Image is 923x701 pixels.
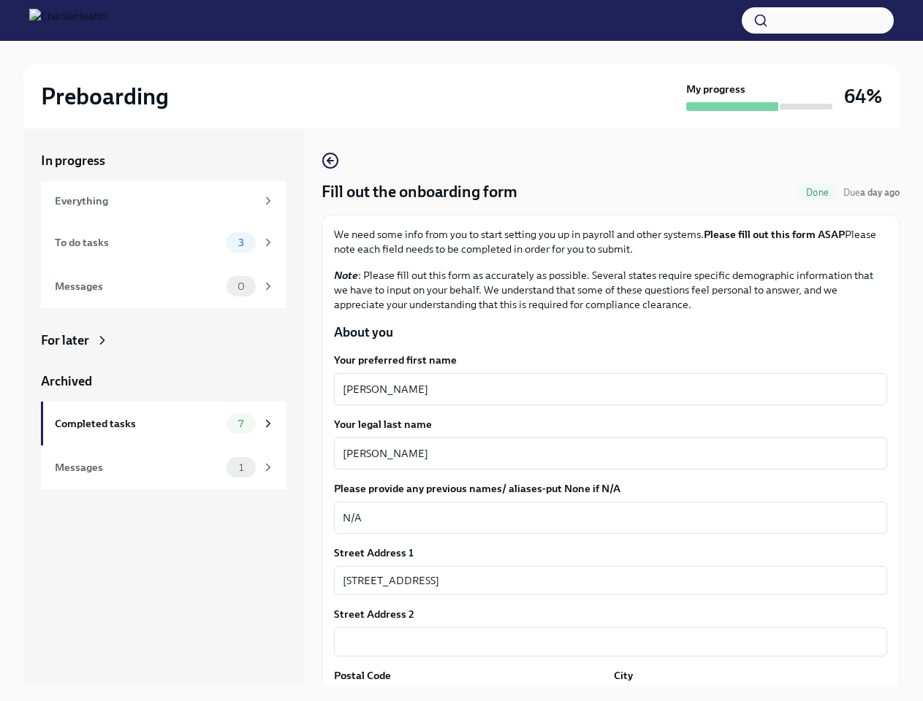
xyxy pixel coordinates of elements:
[41,264,286,308] a: Messages0
[41,372,286,390] a: Archived
[229,237,253,248] span: 3
[343,445,878,462] textarea: [PERSON_NAME]
[41,82,169,111] h2: Preboarding
[229,281,254,292] span: 0
[704,228,845,241] strong: Please fill out this form ASAP
[334,481,887,496] label: Please provide any previous names/ aliases-put None if N/A
[229,418,252,429] span: 7
[55,234,221,250] div: To do tasks
[41,221,286,264] a: To do tasks3
[334,268,887,312] p: : Please fill out this form as accurately as possible. Several states require specific demographi...
[334,269,358,282] strong: Note
[860,187,900,198] strong: a day ago
[843,187,900,198] span: Due
[41,332,286,349] a: For later
[614,668,633,683] label: City
[55,459,221,475] div: Messages
[843,185,900,199] span: August 17th, 2025 06:00
[334,668,391,683] label: Postal Code
[343,380,878,398] textarea: [PERSON_NAME]
[55,278,221,294] div: Messages
[334,323,887,341] p: About you
[41,445,286,489] a: Messages1
[686,82,745,96] strong: My progress
[322,181,517,203] h4: Fill out the onboarding form
[41,181,286,221] a: Everything
[41,332,89,349] div: For later
[844,83,882,110] h3: 64%
[41,402,286,445] a: Completed tasks7
[334,545,414,560] label: Street Address 1
[334,607,414,621] label: Street Address 2
[343,509,878,526] textarea: N/A
[334,227,887,256] p: We need some info from you to start setting you up in payroll and other systems. Please note each...
[797,187,837,198] span: Done
[29,9,107,32] img: CharlieHealth
[230,462,252,473] span: 1
[41,152,286,169] a: In progress
[55,415,221,432] div: Completed tasks
[334,417,887,432] label: Your legal last name
[55,193,256,209] div: Everything
[334,353,887,367] label: Your preferred first name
